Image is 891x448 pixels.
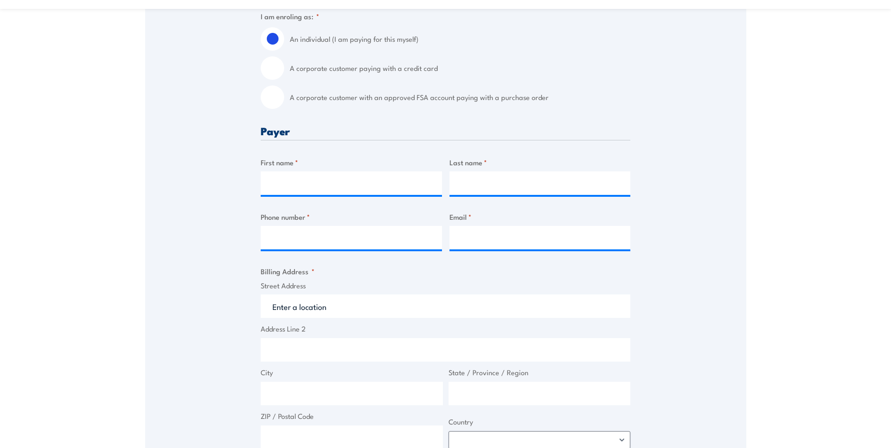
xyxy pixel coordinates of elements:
label: Email [449,211,631,222]
label: Phone number [261,211,442,222]
label: A corporate customer with an approved FSA account paying with a purchase order [290,85,630,109]
label: An individual (I am paying for this myself) [290,27,630,51]
h3: Payer [261,125,630,136]
label: Country [449,417,631,427]
label: A corporate customer paying with a credit card [290,56,630,80]
label: Address Line 2 [261,324,630,334]
label: State / Province / Region [449,367,631,378]
label: Last name [449,157,631,168]
label: City [261,367,443,378]
input: Enter a location [261,294,630,318]
label: ZIP / Postal Code [261,411,443,422]
legend: I am enroling as: [261,11,319,22]
label: Street Address [261,280,630,291]
label: First name [261,157,442,168]
legend: Billing Address [261,266,315,277]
